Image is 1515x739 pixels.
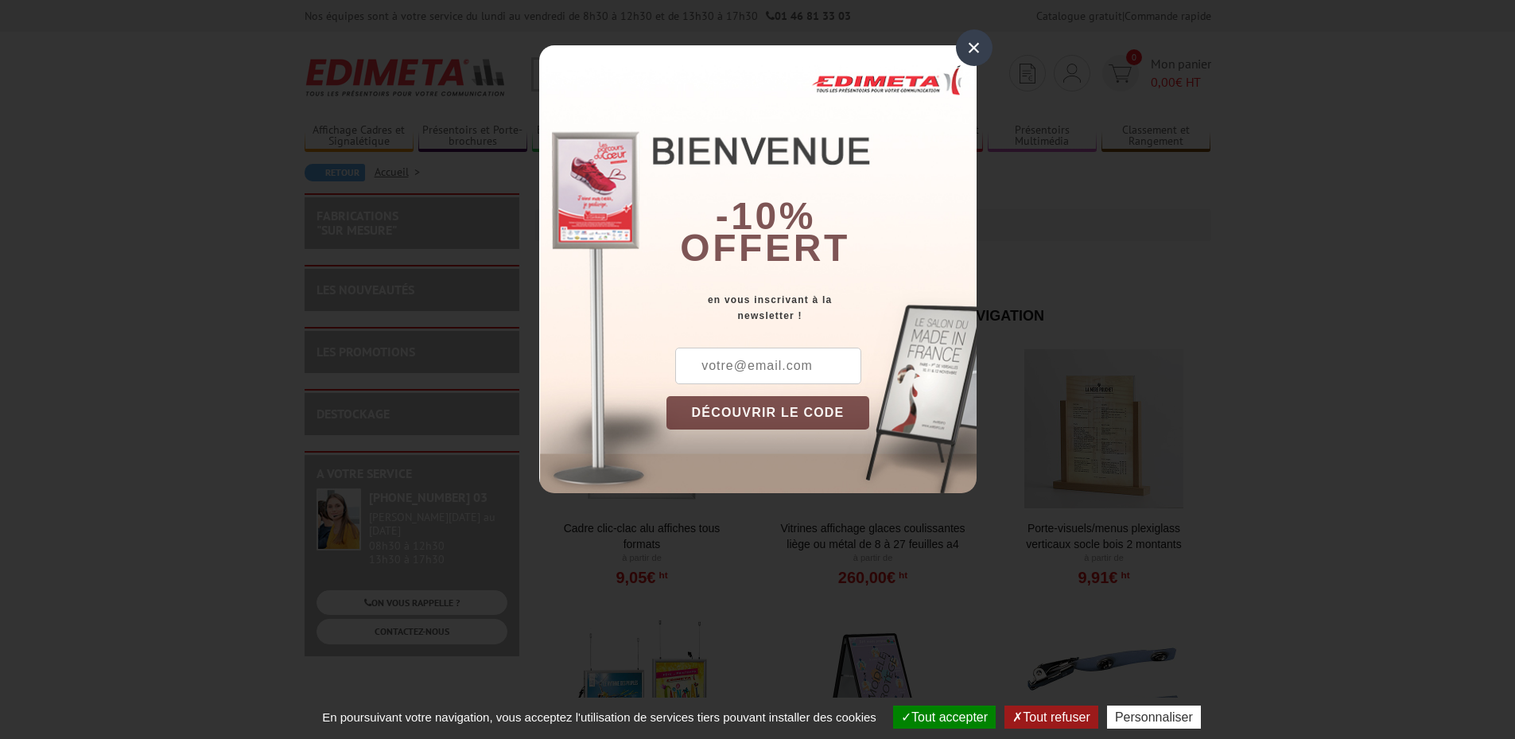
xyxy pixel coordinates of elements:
[1004,706,1097,729] button: Tout refuser
[675,348,861,384] input: votre@email.com
[956,29,993,66] div: ×
[666,292,977,324] div: en vous inscrivant à la newsletter !
[666,396,870,430] button: DÉCOUVRIR LE CODE
[1107,706,1201,729] button: Personnaliser (fenêtre modale)
[680,227,850,269] font: offert
[893,706,996,729] button: Tout accepter
[716,195,816,237] b: -10%
[314,710,884,724] span: En poursuivant votre navigation, vous acceptez l'utilisation de services tiers pouvant installer ...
